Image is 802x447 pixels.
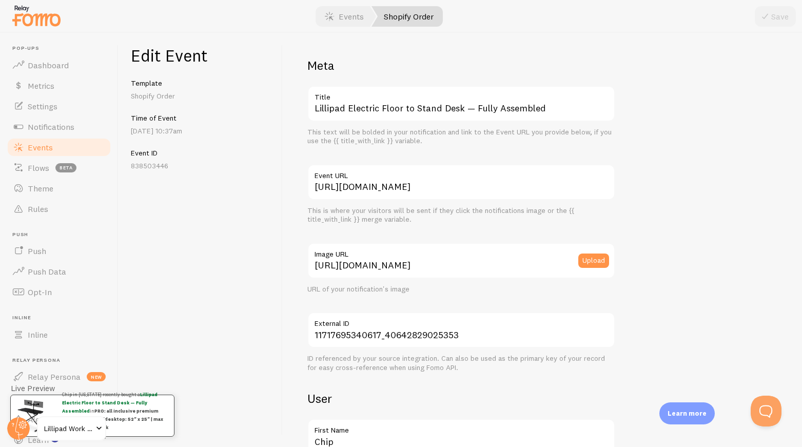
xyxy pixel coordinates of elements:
span: Flows [28,163,49,173]
span: Lillipad Work Solutions [44,422,93,435]
span: Theme [28,183,53,193]
span: Dashboard [28,60,69,70]
label: First Name [307,419,615,436]
a: Theme [6,178,112,199]
h2: User [307,391,615,406]
a: Notifications [6,116,112,137]
span: Push Data [28,266,66,277]
span: Learn [28,435,49,445]
span: new [87,372,106,381]
iframe: Help Scout Beacon - Open [751,396,781,426]
a: Flows beta [6,158,112,178]
p: [DATE] 10:37am [131,126,270,136]
span: Inline [12,315,112,321]
span: Inline [28,329,48,340]
a: Settings [6,96,112,116]
div: This text will be bolded in your notification and link to the Event URL you provide below, if you... [307,128,615,146]
span: Relay Persona [12,357,112,364]
span: Push [28,246,46,256]
div: ID referenced by your source integration. Can also be used as the primary key of your record for ... [307,354,615,372]
img: fomo-relay-logo-orange.svg [11,3,62,29]
a: Alerts [6,409,112,430]
span: Alerts [28,414,50,424]
h1: Edit Event [131,45,270,66]
label: External ID [307,312,615,329]
a: Events [6,137,112,158]
h2: Meta [307,57,615,73]
p: 838503446 [131,161,270,171]
a: Inline [6,324,112,345]
a: Dashboard [6,55,112,75]
a: Lillipad Work Solutions [37,416,106,441]
label: Image URL [307,243,615,260]
a: Rules [6,199,112,219]
a: Push [6,241,112,261]
h5: Event ID [131,148,270,158]
span: Push [12,231,112,238]
label: Title [307,86,615,103]
span: Notifications [28,122,74,132]
h5: Time of Event [131,113,270,123]
p: Learn more [668,409,707,418]
span: Metrics [28,81,54,91]
div: URL of your notification's image [307,285,615,294]
a: Push Data [6,261,112,282]
button: Upload [578,254,609,268]
div: This is where your visitors will be sent if they click the notifications image or the {{ title_wi... [307,206,615,224]
span: Opt-In [28,287,52,297]
span: Pop-ups [12,45,112,52]
div: Learn more [659,402,715,424]
span: beta [55,163,76,172]
a: Relay Persona new [6,366,112,387]
a: Metrics [6,75,112,96]
a: Opt-In [6,282,112,302]
span: Rules [28,204,48,214]
span: Relay Persona [28,372,81,382]
span: Events [28,142,53,152]
h5: Template [131,79,270,88]
span: Settings [28,101,57,111]
p: Shopify Order [131,91,270,101]
label: Event URL [307,164,615,182]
